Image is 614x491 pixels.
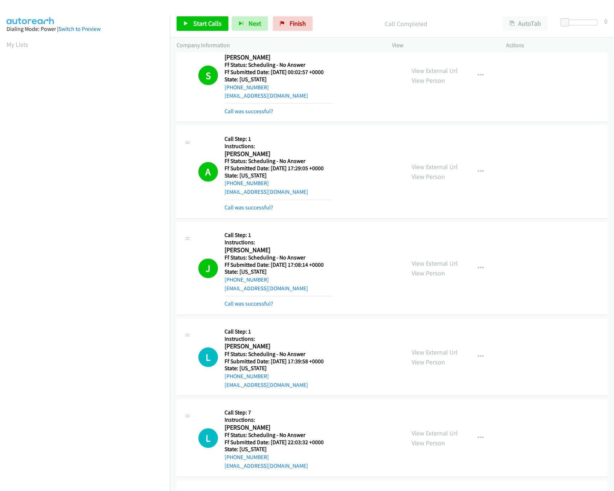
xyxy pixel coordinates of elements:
a: View Person [412,173,445,181]
a: View External Url [412,66,458,75]
a: [PHONE_NUMBER] [225,84,269,91]
h5: Ff Submitted Date: [DATE] 17:29:05 +0000 [225,165,333,172]
a: View Person [412,439,445,447]
a: Switch to Preview [58,25,101,32]
h2: [PERSON_NAME] [225,246,333,255]
h5: State: [US_STATE] [225,172,333,180]
h1: L [198,348,218,367]
h5: Instructions: [225,417,333,424]
a: Call was successful? [225,300,273,307]
a: Call was successful? [225,204,273,211]
a: Start Calls [177,16,229,31]
h1: J [198,259,218,278]
a: View External Url [412,348,458,357]
p: Actions [506,41,608,50]
div: 0 [604,16,607,26]
a: View External Url [412,429,458,438]
h5: Instructions: [225,143,333,150]
a: View External Url [412,259,458,268]
h5: Instructions: [225,336,333,343]
iframe: Dialpad [7,56,170,401]
h5: Ff Submitted Date: [DATE] 17:08:14 +0000 [225,262,333,269]
a: My Lists [7,40,28,49]
div: Dialing Mode: Power | [7,25,163,33]
h5: Call Step: 7 [225,409,333,417]
h5: Ff Submitted Date: [DATE] 17:39:58 +0000 [225,358,333,365]
h5: State: [US_STATE] [225,269,333,276]
a: View External Url [412,163,458,171]
a: Call was successful? [225,108,273,115]
h1: A [198,162,218,182]
h5: Ff Status: Scheduling - No Answer [225,254,333,262]
p: Call Completed [323,19,490,29]
div: The call is yet to be attempted [198,348,218,367]
h1: L [198,429,218,448]
h5: Call Step: 1 [225,135,333,143]
a: [PHONE_NUMBER] [225,454,269,461]
h1: S [198,66,218,85]
a: [EMAIL_ADDRESS][DOMAIN_NAME] [225,285,308,292]
a: [EMAIL_ADDRESS][DOMAIN_NAME] [225,463,308,470]
h5: Ff Status: Scheduling - No Answer [225,158,333,165]
h2: [PERSON_NAME] [225,424,333,432]
button: AutoTab [503,16,548,31]
a: [EMAIL_ADDRESS][DOMAIN_NAME] [225,92,308,99]
span: Finish [290,19,306,28]
a: [EMAIL_ADDRESS][DOMAIN_NAME] [225,189,308,196]
div: The call is yet to be attempted [198,429,218,448]
button: Next [232,16,268,31]
a: [PHONE_NUMBER] [225,180,269,187]
h5: Call Step: 1 [225,232,333,239]
h5: Ff Status: Scheduling - No Answer [225,351,333,358]
h5: Ff Status: Scheduling - No Answer [225,61,333,69]
a: View Person [412,269,445,278]
p: Company Information [177,41,379,50]
a: [EMAIL_ADDRESS][DOMAIN_NAME] [225,382,308,389]
a: Finish [273,16,313,31]
h5: Call Step: 1 [225,328,333,336]
h5: State: [US_STATE] [225,446,333,453]
span: Next [249,19,261,28]
a: View Person [412,358,445,367]
h5: Ff Submitted Date: [DATE] 00:02:57 +0000 [225,69,333,76]
a: [PHONE_NUMBER] [225,373,269,380]
a: [PHONE_NUMBER] [225,277,269,283]
h2: [PERSON_NAME] [225,150,333,158]
h5: State: [US_STATE] [225,76,333,83]
h2: [PERSON_NAME] [225,53,333,62]
span: Start Calls [193,19,222,28]
h2: [PERSON_NAME] [225,343,333,351]
h5: State: [US_STATE] [225,365,333,372]
p: View [392,41,493,50]
h5: Instructions: [225,239,333,246]
h5: Ff Status: Scheduling - No Answer [225,432,333,439]
h5: Ff Submitted Date: [DATE] 22:03:32 +0000 [225,439,333,446]
a: View Person [412,76,445,85]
